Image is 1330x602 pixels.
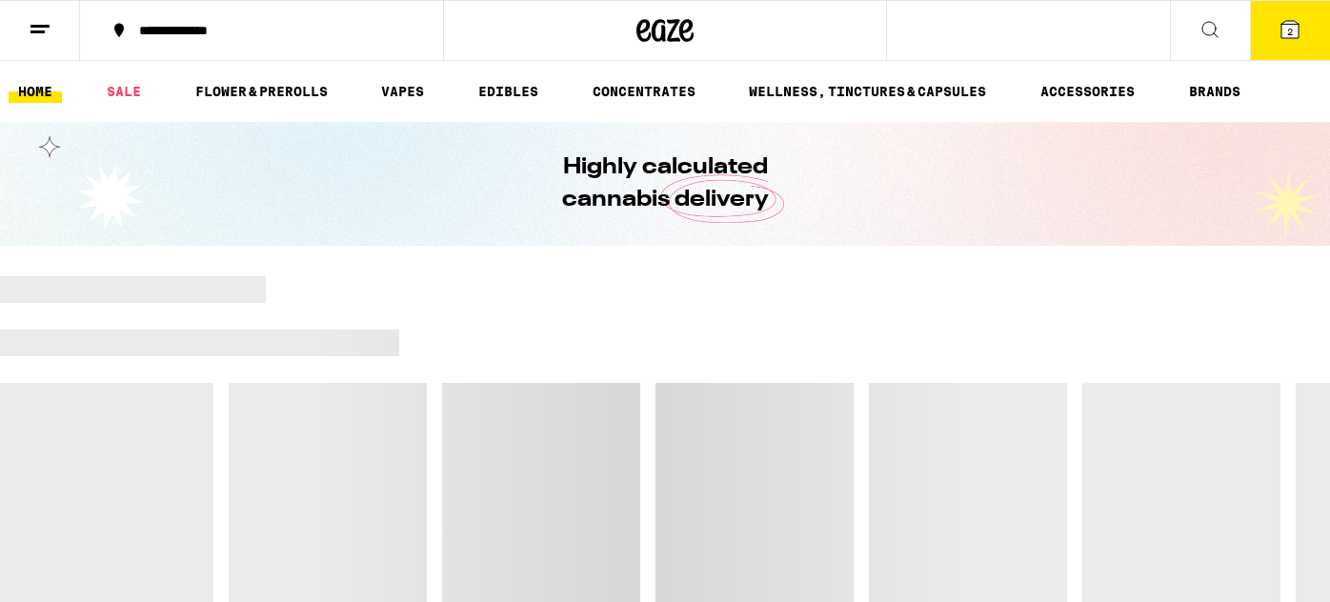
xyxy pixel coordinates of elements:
a: WELLNESS, TINCTURES & CAPSULES [739,80,996,103]
a: EDIBLES [469,80,548,103]
button: 2 [1250,1,1330,60]
a: CONCENTRATES [583,80,705,103]
a: VAPES [372,80,433,103]
a: ACCESSORIES [1031,80,1144,103]
a: BRANDS [1179,80,1250,103]
h1: Highly calculated cannabis delivery [508,151,822,216]
span: 2 [1287,26,1293,37]
a: SALE [97,80,151,103]
a: HOME [9,80,62,103]
a: FLOWER & PREROLLS [186,80,337,103]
